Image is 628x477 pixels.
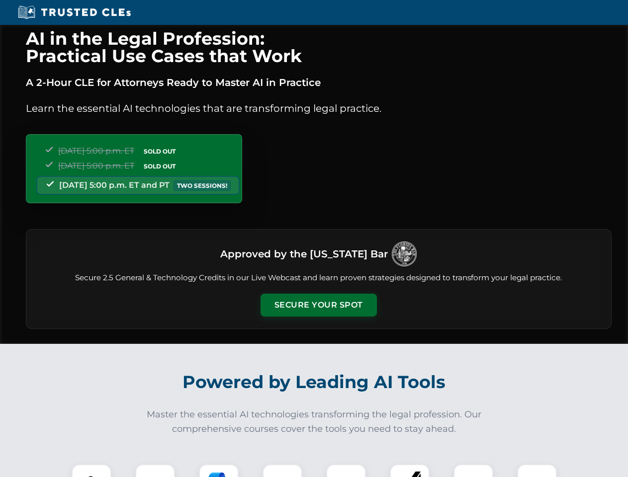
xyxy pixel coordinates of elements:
h2: Powered by Leading AI Tools [39,365,590,399]
h1: AI in the Legal Profession: Practical Use Cases that Work [26,30,612,65]
span: [DATE] 5:00 p.m. ET [58,146,134,156]
p: Secure 2.5 General & Technology Credits in our Live Webcast and learn proven strategies designed ... [38,272,599,284]
img: Trusted CLEs [15,5,134,20]
img: Logo [392,241,417,266]
button: Secure Your Spot [261,294,377,317]
p: Learn the essential AI technologies that are transforming legal practice. [26,100,612,116]
span: SOLD OUT [140,146,179,157]
p: Master the essential AI technologies transforming the legal profession. Our comprehensive courses... [140,407,488,436]
span: SOLD OUT [140,161,179,171]
p: A 2-Hour CLE for Attorneys Ready to Master AI in Practice [26,75,612,90]
h3: Approved by the [US_STATE] Bar [220,245,388,263]
span: [DATE] 5:00 p.m. ET [58,161,134,170]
